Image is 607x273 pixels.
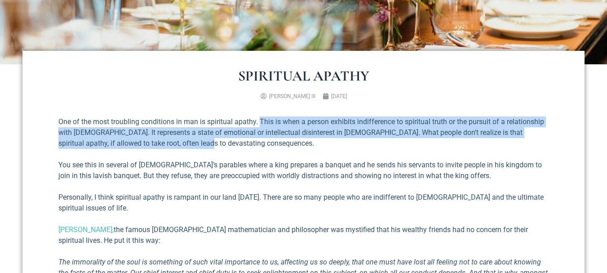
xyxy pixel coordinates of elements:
[58,192,549,214] p: Personally, I think spiritual apathy is rampant in our land [DATE]. There are so many people who ...
[331,93,347,99] time: [DATE]
[58,225,114,234] a: [PERSON_NAME],
[58,116,549,149] p: One of the most troubling conditions in man is spiritual apathy. This is when a person exhibits i...
[269,93,315,99] span: [PERSON_NAME] III
[58,160,549,181] p: You see this in several of [DEMOGRAPHIC_DATA]’s parables where a king prepares a banquet and he s...
[58,69,549,83] h1: Spiritual Apathy
[58,224,549,246] p: the famous [DEMOGRAPHIC_DATA] mathematician and philosopher was mystified that his wealthy friend...
[323,92,347,100] a: [DATE]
